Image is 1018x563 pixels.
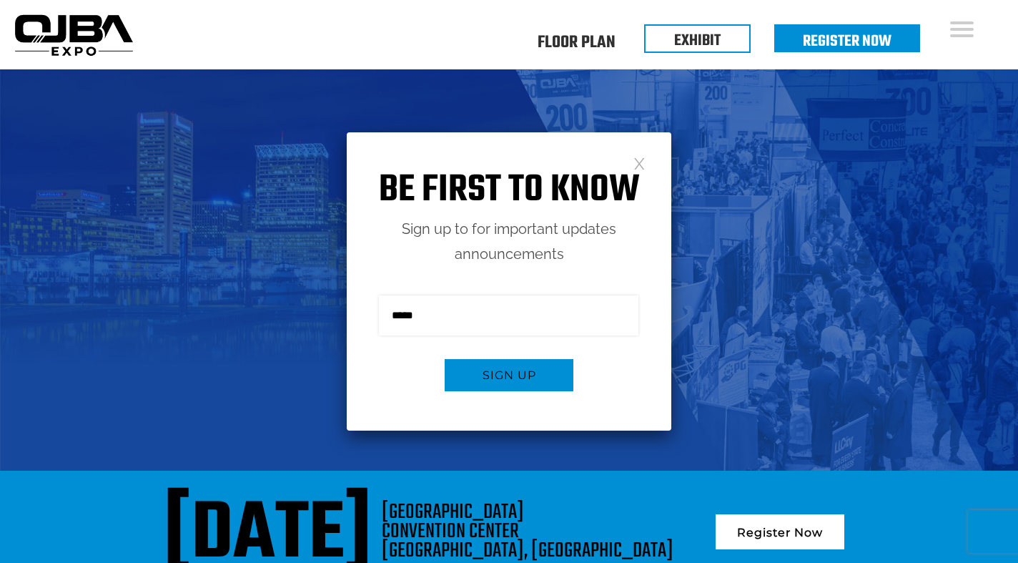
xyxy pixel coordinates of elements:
[803,29,891,54] a: Register Now
[633,157,646,169] a: Close
[674,29,721,53] a: EXHIBIT
[382,503,673,561] div: [GEOGRAPHIC_DATA] CONVENTION CENTER [GEOGRAPHIC_DATA], [GEOGRAPHIC_DATA]
[445,359,573,391] button: Sign up
[716,514,844,549] a: Register Now
[347,168,671,213] h1: Be first to know
[347,217,671,267] p: Sign up to for important updates announcements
